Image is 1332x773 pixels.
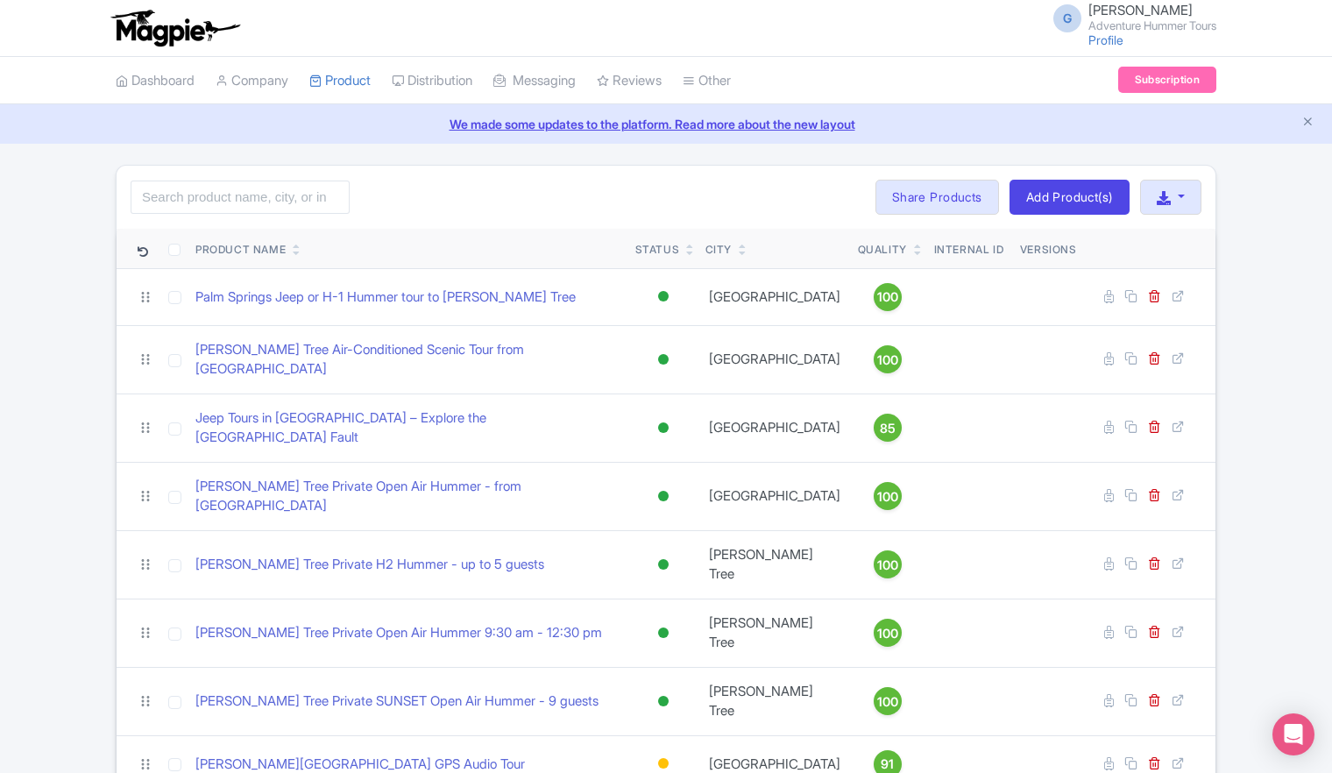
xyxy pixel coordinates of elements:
[683,57,731,105] a: Other
[698,667,851,735] td: [PERSON_NAME] Tree
[858,482,918,510] a: 100
[698,394,851,462] td: [GEOGRAPHIC_DATA]
[1013,229,1084,269] th: Versions
[1301,113,1314,133] button: Close announcement
[195,287,576,308] a: Palm Springs Jeep or H-1 Hummer tour to [PERSON_NAME] Tree
[880,419,896,438] span: 85
[858,619,918,647] a: 100
[858,687,918,715] a: 100
[1053,4,1081,32] span: G
[1088,2,1193,18] span: [PERSON_NAME]
[116,57,195,105] a: Dashboard
[1043,4,1216,32] a: G [PERSON_NAME] Adventure Hummer Tours
[1088,32,1123,47] a: Profile
[195,477,621,516] a: [PERSON_NAME] Tree Private Open Air Hummer - from [GEOGRAPHIC_DATA]
[11,115,1321,133] a: We made some updates to the platform. Read more about the new layout
[216,57,288,105] a: Company
[131,181,350,214] input: Search product name, city, or interal id
[877,692,898,712] span: 100
[858,345,918,373] a: 100
[705,242,732,258] div: City
[107,9,243,47] img: logo-ab69f6fb50320c5b225c76a69d11143b.png
[597,57,662,105] a: Reviews
[195,242,286,258] div: Product Name
[195,555,544,575] a: [PERSON_NAME] Tree Private H2 Hummer - up to 5 guests
[858,550,918,578] a: 100
[698,530,851,599] td: [PERSON_NAME] Tree
[858,242,907,258] div: Quality
[655,621,672,646] div: Active
[1118,67,1216,93] a: Subscription
[635,242,680,258] div: Status
[877,624,898,643] span: 100
[698,462,851,530] td: [GEOGRAPHIC_DATA]
[655,284,672,309] div: Active
[655,552,672,578] div: Active
[877,487,898,507] span: 100
[493,57,576,105] a: Messaging
[698,325,851,394] td: [GEOGRAPHIC_DATA]
[877,556,898,575] span: 100
[195,623,602,643] a: [PERSON_NAME] Tree Private Open Air Hummer 9:30 am - 12:30 pm
[858,283,918,311] a: 100
[1010,180,1130,215] a: Add Product(s)
[655,484,672,509] div: Active
[925,229,1013,269] th: Internal ID
[655,689,672,714] div: Active
[309,57,371,105] a: Product
[1088,20,1216,32] small: Adventure Hummer Tours
[195,408,621,448] a: Jeep Tours in [GEOGRAPHIC_DATA] – Explore the [GEOGRAPHIC_DATA] Fault
[877,351,898,370] span: 100
[392,57,472,105] a: Distribution
[877,287,898,307] span: 100
[698,599,851,667] td: [PERSON_NAME] Tree
[655,415,672,441] div: Active
[1272,713,1314,755] div: Open Intercom Messenger
[195,340,621,379] a: [PERSON_NAME] Tree Air-Conditioned Scenic Tour from [GEOGRAPHIC_DATA]
[655,347,672,372] div: Active
[698,268,851,325] td: [GEOGRAPHIC_DATA]
[195,691,599,712] a: [PERSON_NAME] Tree Private SUNSET Open Air Hummer - 9 guests
[858,414,918,442] a: 85
[875,180,999,215] a: Share Products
